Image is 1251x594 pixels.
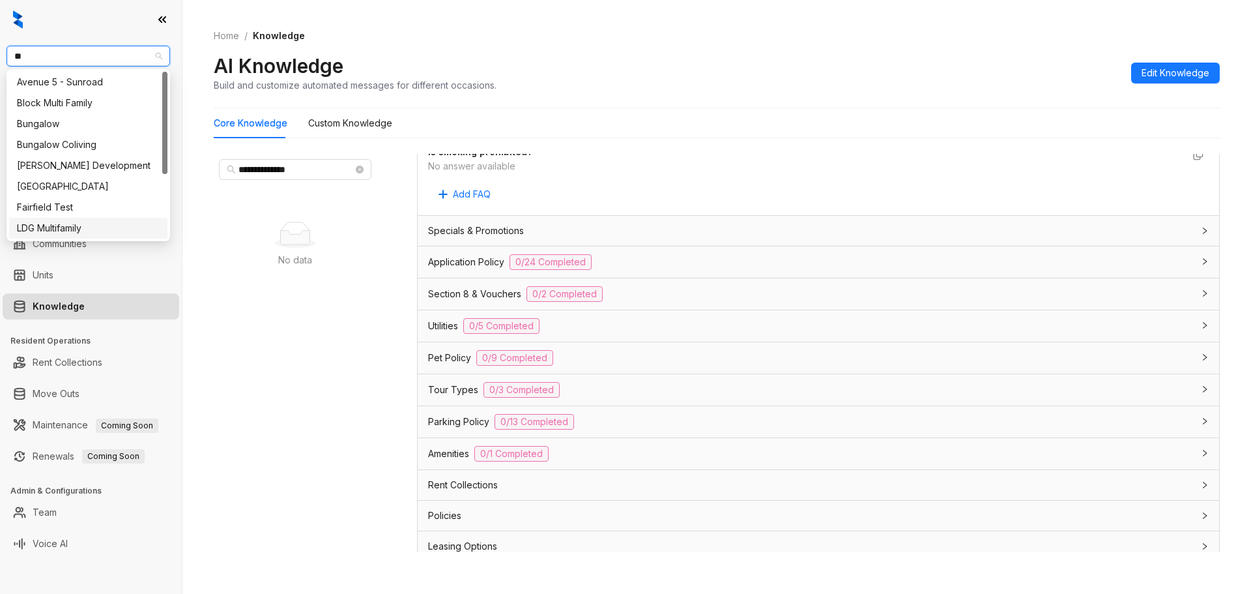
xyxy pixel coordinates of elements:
a: Communities [33,231,87,257]
div: Bungalow Coliving [17,138,160,152]
span: Tour Types [428,383,478,397]
div: Rent Collections [418,470,1219,500]
span: 0/9 Completed [476,350,553,366]
li: Leasing [3,143,179,170]
div: Core Knowledge [214,116,287,130]
span: close-circle [356,166,364,173]
span: collapsed [1201,353,1209,361]
li: Voice AI [3,531,179,557]
div: Application Policy0/24 Completed [418,246,1219,278]
span: collapsed [1201,512,1209,520]
div: Utilities0/5 Completed [418,310,1219,342]
span: search [227,165,236,174]
div: [GEOGRAPHIC_DATA] [17,179,160,194]
div: Parking Policy0/13 Completed [418,406,1219,438]
div: [PERSON_NAME] Development [17,158,160,173]
div: Build and customize automated messages for different occasions. [214,78,496,92]
span: 0/13 Completed [495,414,574,430]
span: Edit Knowledge [1142,66,1209,80]
li: Team [3,499,179,526]
span: collapsed [1201,227,1209,235]
button: Add FAQ [428,184,501,205]
span: Pet Policy [428,351,471,365]
a: Home [211,29,242,43]
div: Specials & Promotions [418,216,1219,246]
div: Policies [418,501,1219,531]
a: Units [33,262,53,288]
a: Rent Collections [33,349,102,376]
a: RenewalsComing Soon [33,443,145,469]
a: Voice AI [33,531,68,557]
span: collapsed [1201,385,1209,393]
span: Amenities [428,447,469,461]
li: Units [3,262,179,288]
a: Move Outs [33,381,79,407]
h2: AI Knowledge [214,53,343,78]
span: Policies [428,509,461,523]
div: Block Multi Family [9,93,167,113]
span: 0/1 Completed [474,446,549,462]
span: Application Policy [428,255,504,269]
button: Edit Knowledge [1131,63,1220,83]
div: Davis Development [9,155,167,176]
a: Team [33,499,57,526]
div: Amenities0/1 Completed [418,438,1219,469]
span: Section 8 & Vouchers [428,287,521,301]
div: Tour Types0/3 Completed [418,374,1219,406]
li: Move Outs [3,381,179,407]
div: Fairfield Test [17,200,160,215]
li: Leads [3,87,179,113]
li: Renewals [3,443,179,469]
div: Avenue 5 - Sunroad [9,72,167,93]
span: Leasing Options [428,539,497,554]
span: 0/2 Completed [526,286,603,302]
div: Fairfield Test [9,197,167,218]
span: 0/24 Completed [510,254,592,270]
h3: Admin & Configurations [10,485,182,497]
div: Bungalow [9,113,167,134]
span: 0/5 Completed [463,318,539,334]
div: Pet Policy0/9 Completed [418,342,1219,374]
span: collapsed [1201,481,1209,489]
span: collapsed [1201,290,1209,297]
span: Knowledge [253,30,305,41]
span: Parking Policy [428,415,489,429]
span: Utilities [428,319,458,333]
div: Section 8 & Vouchers0/2 Completed [418,278,1219,310]
span: collapsed [1201,258,1209,265]
div: LDG Multifamily [9,218,167,239]
div: Block Multi Family [17,96,160,110]
span: collapsed [1201,542,1209,550]
span: Add FAQ [453,187,491,201]
div: No data [229,253,361,267]
div: Bungalow [17,117,160,131]
div: LDG Multifamily [17,221,160,235]
h3: Resident Operations [10,335,182,347]
span: 0/3 Completed [483,382,560,398]
span: collapsed [1201,417,1209,425]
div: No answer available [428,159,1183,173]
div: Avenue 5 - Sunroad [17,75,160,89]
span: collapsed [1201,449,1209,457]
li: Rent Collections [3,349,179,376]
span: Specials & Promotions [428,224,524,238]
div: Leasing Options [418,531,1219,561]
li: Knowledge [3,293,179,319]
div: Custom Knowledge [308,116,392,130]
li: Maintenance [3,412,179,438]
div: Bungalow Coliving [9,134,167,155]
li: Collections [3,175,179,201]
li: Communities [3,231,179,257]
span: collapsed [1201,321,1209,329]
span: Rent Collections [428,478,498,492]
div: Fairfield [9,176,167,197]
a: Knowledge [33,293,85,319]
span: Coming Soon [96,419,158,433]
img: logo [13,10,23,29]
li: / [244,29,248,43]
span: Coming Soon [82,449,145,464]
